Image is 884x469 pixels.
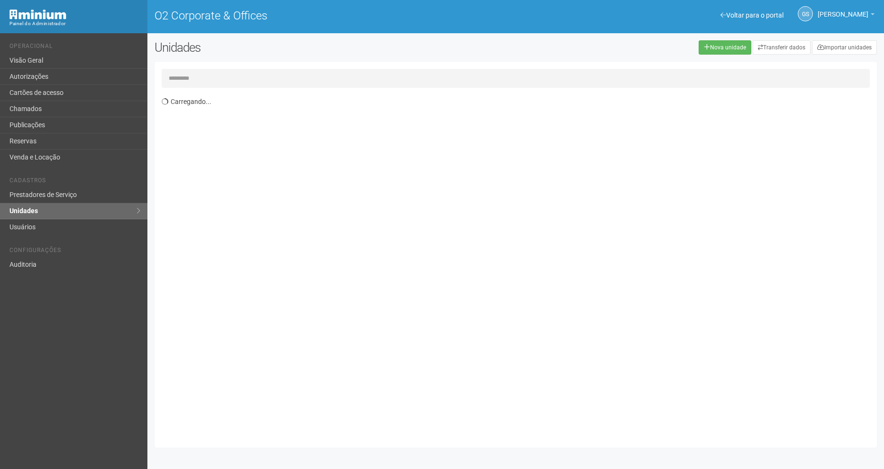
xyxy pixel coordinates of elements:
[753,40,811,55] a: Transferir dados
[9,43,140,53] li: Operacional
[9,177,140,187] li: Cadastros
[818,12,875,19] a: [PERSON_NAME]
[9,247,140,257] li: Configurações
[155,9,509,22] h1: O2 Corporate & Offices
[699,40,751,55] a: Nova unidade
[162,93,877,441] div: Carregando...
[720,11,784,19] a: Voltar para o portal
[9,9,66,19] img: Minium
[9,19,140,28] div: Painel do Administrador
[818,1,868,18] span: Gabriela Souza
[155,40,447,55] h2: Unidades
[812,40,877,55] a: Importar unidades
[798,6,813,21] a: GS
